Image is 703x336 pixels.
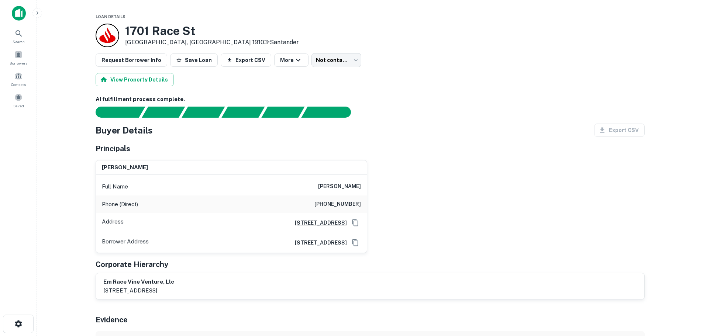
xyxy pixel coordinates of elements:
div: Sending borrower request to AI... [87,107,142,118]
button: Request Borrower Info [96,53,167,67]
button: More [274,53,309,67]
h5: Principals [96,143,130,154]
h4: Buyer Details [96,124,153,137]
p: Full Name [102,182,128,191]
a: Santander [270,39,299,46]
button: View Property Details [96,73,174,86]
button: Export CSV [221,53,271,67]
h6: em race vine venture, llc [103,278,174,286]
p: Address [102,217,124,228]
h6: [PERSON_NAME] [318,182,361,191]
h5: Evidence [96,314,128,325]
h5: Corporate Hierarchy [96,259,168,270]
h3: 1701 Race St [125,24,299,38]
a: [STREET_ADDRESS] [289,219,347,227]
div: Your request is received and processing... [142,107,185,118]
span: Loan Details [96,14,125,19]
span: Search [13,39,25,45]
div: Principals found, still searching for contact information. This may take time... [261,107,304,118]
div: AI fulfillment process complete. [301,107,360,118]
p: Borrower Address [102,237,149,248]
h6: [PHONE_NUMBER] [314,200,361,209]
a: Search [2,26,35,46]
a: Contacts [2,69,35,89]
div: Documents found, AI parsing details... [182,107,225,118]
p: Phone (Direct) [102,200,138,209]
span: Borrowers [10,60,27,66]
a: Borrowers [2,48,35,67]
a: [STREET_ADDRESS] [289,239,347,247]
h6: AI fulfillment process complete. [96,95,645,104]
span: Saved [13,103,24,109]
iframe: Chat Widget [666,277,703,312]
span: Contacts [11,82,26,87]
button: Copy Address [350,237,361,248]
button: Save Loan [170,53,218,67]
div: Principals found, AI now looking for contact information... [221,107,265,118]
div: Not contacted [311,53,361,67]
a: Saved [2,90,35,110]
p: [STREET_ADDRESS] [103,286,174,295]
img: capitalize-icon.png [12,6,26,21]
button: Copy Address [350,217,361,228]
h6: [PERSON_NAME] [102,163,148,172]
p: [GEOGRAPHIC_DATA], [GEOGRAPHIC_DATA] 19103 • [125,38,299,47]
